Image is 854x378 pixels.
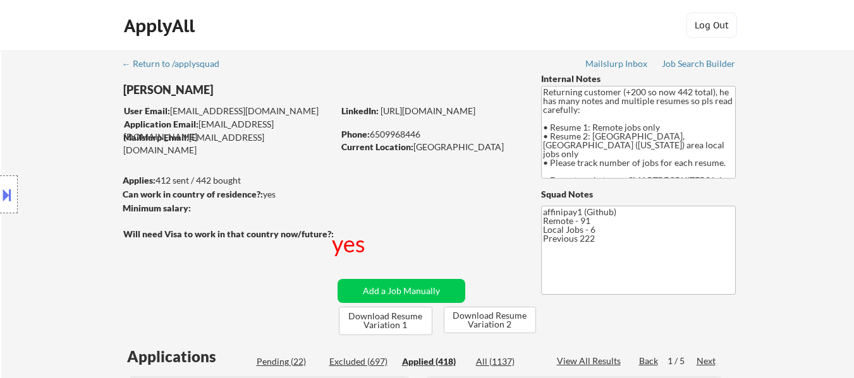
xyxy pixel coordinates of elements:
[585,59,649,68] div: Mailslurp Inbox
[123,131,333,156] div: [EMAIL_ADDRESS][DOMAIN_NAME]
[697,355,717,367] div: Next
[124,105,333,117] div: [EMAIL_ADDRESS][DOMAIN_NAME]
[124,15,198,37] div: ApplyAll
[557,355,625,367] div: View All Results
[257,355,320,368] div: Pending (22)
[686,13,737,38] button: Log Out
[341,128,520,141] div: 6509968446
[585,59,649,71] a: Mailslurp Inbox
[122,59,231,68] div: ← Return to /applysquad
[668,355,697,367] div: 1 / 5
[332,228,368,259] div: yes
[341,141,520,153] div: [GEOGRAPHIC_DATA]
[123,228,334,239] strong: Will need Visa to work in that country now/future?:
[381,105,475,116] a: [URL][DOMAIN_NAME]
[122,59,231,71] a: ← Return to /applysquad
[476,355,539,368] div: All (1137)
[444,307,536,333] button: Download Resume Variation 2
[124,118,333,143] div: [EMAIL_ADDRESS][DOMAIN_NAME]
[329,355,393,368] div: Excluded (697)
[123,82,383,98] div: [PERSON_NAME]
[127,349,252,364] div: Applications
[402,355,465,368] div: Applied (418)
[662,59,736,71] a: Job Search Builder
[639,355,659,367] div: Back
[341,105,379,116] strong: LinkedIn:
[541,188,736,201] div: Squad Notes
[338,279,465,303] button: Add a Job Manually
[123,174,333,187] div: 412 sent / 442 bought
[541,73,736,85] div: Internal Notes
[341,129,370,139] strong: Phone:
[662,59,736,68] div: Job Search Builder
[339,307,432,335] button: Download Resume Variation 1
[341,141,413,152] strong: Current Location:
